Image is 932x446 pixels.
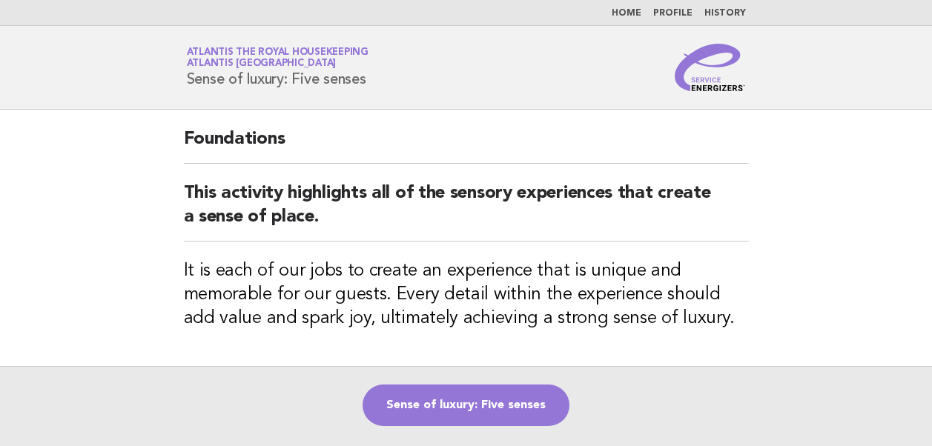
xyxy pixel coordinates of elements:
[363,385,569,426] a: Sense of luxury: Five senses
[187,59,337,69] span: Atlantis [GEOGRAPHIC_DATA]
[184,182,749,242] h2: This activity highlights all of the sensory experiences that create a sense of place.
[704,9,746,18] a: History
[184,127,749,164] h2: Foundations
[612,9,641,18] a: Home
[184,259,749,330] h3: It is each of our jobs to create an experience that is unique and memorable for our guests. Every...
[653,9,693,18] a: Profile
[675,44,746,91] img: Service Energizers
[187,47,368,68] a: Atlantis the Royal HousekeepingAtlantis [GEOGRAPHIC_DATA]
[187,48,368,87] h1: Sense of luxury: Five senses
